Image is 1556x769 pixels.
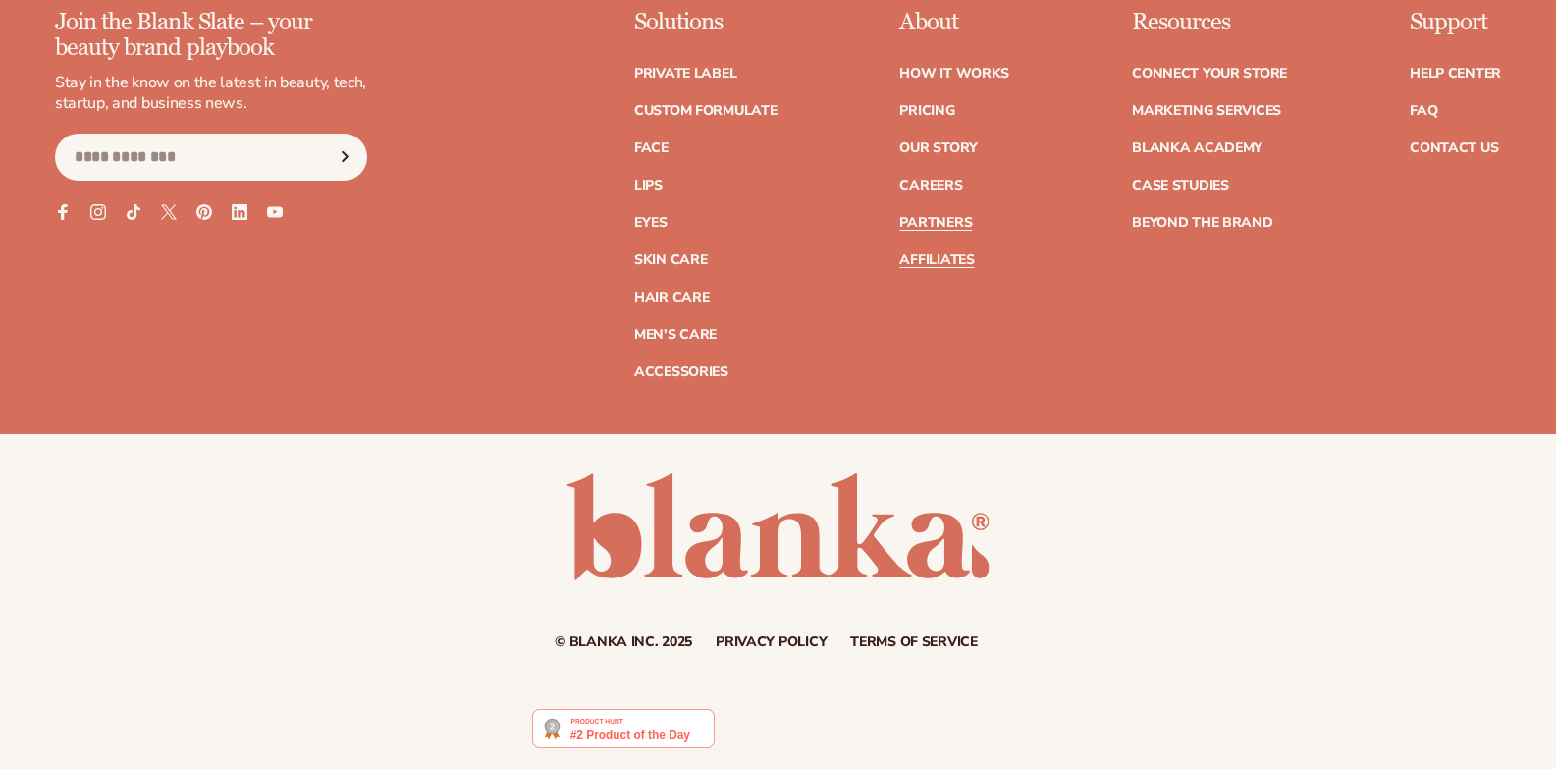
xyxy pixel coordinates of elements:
[555,632,692,651] small: © Blanka Inc. 2025
[1410,67,1501,81] a: Help Center
[1132,10,1287,35] p: Resources
[532,709,714,748] img: Blanka - Start a beauty or cosmetic line in under 5 minutes | Product Hunt
[634,141,669,155] a: Face
[1132,216,1273,230] a: Beyond the brand
[634,328,717,342] a: Men's Care
[729,708,1024,759] iframe: Customer reviews powered by Trustpilot
[634,179,663,192] a: Lips
[1410,104,1437,118] a: FAQ
[55,10,367,62] p: Join the Blank Slate – your beauty brand playbook
[1132,104,1281,118] a: Marketing services
[634,216,668,230] a: Eyes
[634,10,778,35] p: Solutions
[1132,141,1262,155] a: Blanka Academy
[899,104,954,118] a: Pricing
[899,216,972,230] a: Partners
[634,104,778,118] a: Custom formulate
[55,73,367,114] p: Stay in the know on the latest in beauty, tech, startup, and business news.
[1132,67,1287,81] a: Connect your store
[1410,10,1501,35] p: Support
[634,253,707,267] a: Skin Care
[634,365,728,379] a: Accessories
[899,141,977,155] a: Our Story
[716,635,827,649] a: Privacy policy
[899,253,974,267] a: Affiliates
[899,10,1009,35] p: About
[634,291,709,304] a: Hair Care
[634,67,736,81] a: Private label
[323,134,366,181] button: Subscribe
[1132,179,1229,192] a: Case Studies
[899,67,1009,81] a: How It Works
[850,635,978,649] a: Terms of service
[899,179,962,192] a: Careers
[1410,141,1498,155] a: Contact Us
